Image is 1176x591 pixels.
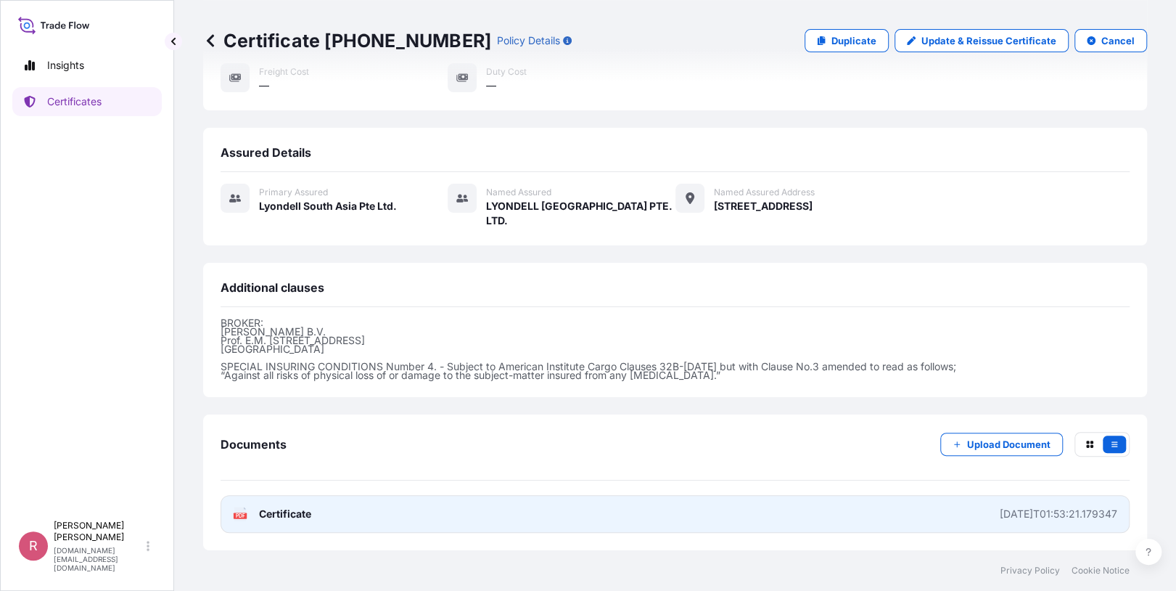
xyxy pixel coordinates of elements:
p: Update & Reissue Certificate [921,33,1056,48]
span: LYONDELL [GEOGRAPHIC_DATA] PTE. LTD. [486,199,675,228]
p: Cancel [1101,33,1135,48]
button: Upload Document [940,433,1063,456]
span: Primary assured [259,187,328,198]
p: Insights [47,58,84,73]
a: Update & Reissue Certificate [895,29,1069,52]
p: Certificates [47,94,102,109]
text: PDF [236,513,245,518]
span: — [259,78,269,93]
span: Assured Details [221,145,311,160]
a: Insights [12,51,162,80]
span: Lyondell South Asia Pte Ltd. [259,199,397,213]
div: [DATE]T01:53:21.179347 [1000,507,1117,521]
p: Upload Document [967,437,1050,452]
span: [STREET_ADDRESS] [714,199,813,213]
span: Named Assured [486,187,551,198]
span: Named Assured Address [714,187,815,198]
a: PDFCertificate[DATE]T01:53:21.179347 [221,495,1130,533]
a: Cookie Notice [1072,565,1130,576]
p: Certificate [PHONE_NUMBER] [203,29,491,52]
span: Additional clauses [221,280,324,295]
button: Cancel [1074,29,1147,52]
span: — [486,78,496,93]
a: Duplicate [805,29,889,52]
span: Documents [221,437,287,452]
p: Duplicate [831,33,876,48]
a: Certificates [12,87,162,116]
span: R [29,539,38,553]
p: [DOMAIN_NAME][EMAIL_ADDRESS][DOMAIN_NAME] [54,546,144,572]
p: BROKER: [PERSON_NAME] B.V. Prof. E.M. [STREET_ADDRESS] [GEOGRAPHIC_DATA] SPECIAL INSURING CONDITI... [221,319,1130,380]
a: Privacy Policy [1000,565,1060,576]
p: [PERSON_NAME] [PERSON_NAME] [54,520,144,543]
p: Policy Details [497,33,560,48]
span: Certificate [259,507,311,521]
